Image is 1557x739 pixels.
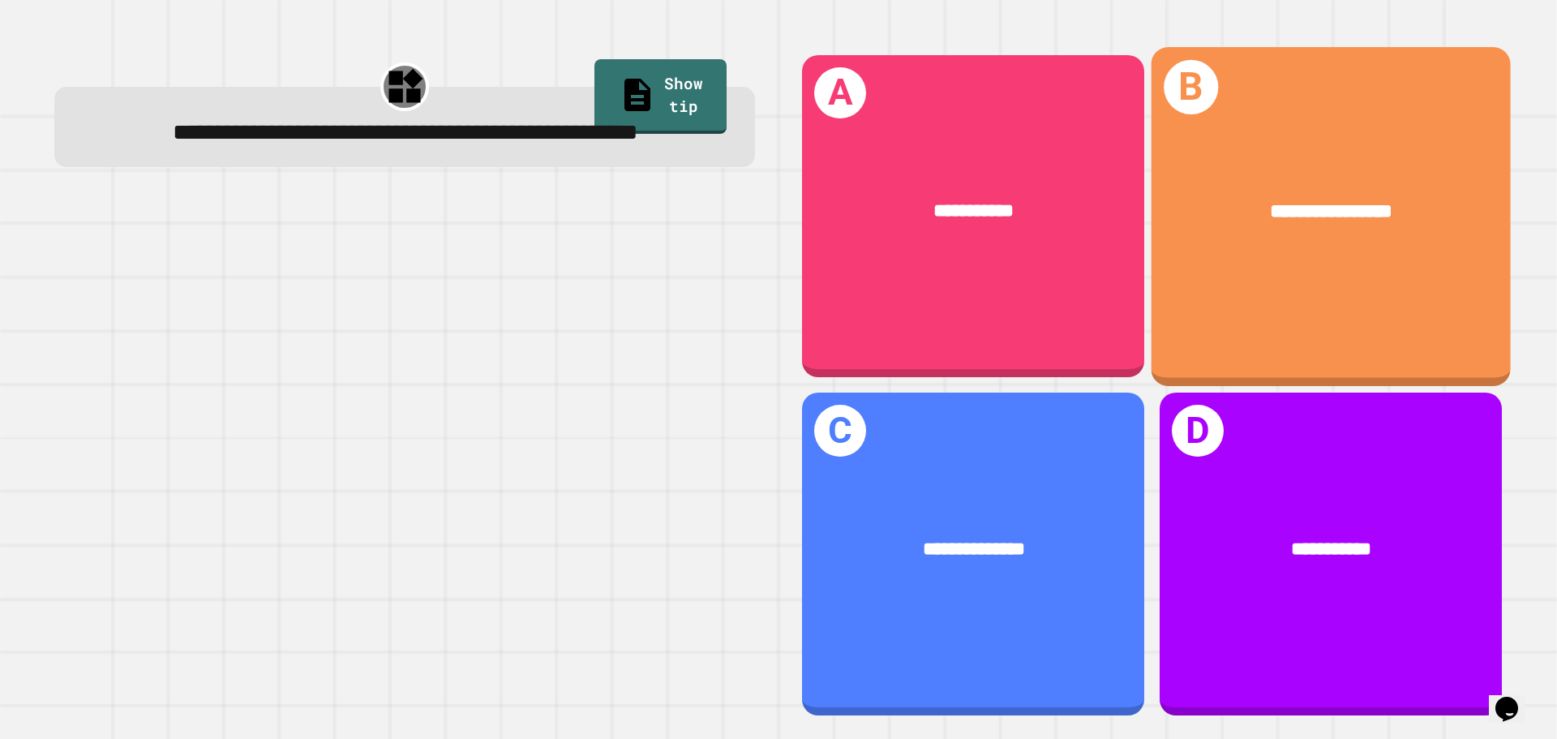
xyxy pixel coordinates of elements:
a: Show tip [594,59,727,134]
iframe: chat widget [1489,674,1541,723]
h1: A [814,67,866,119]
h1: B [1165,59,1219,114]
h1: C [814,405,866,457]
h1: D [1172,405,1224,457]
